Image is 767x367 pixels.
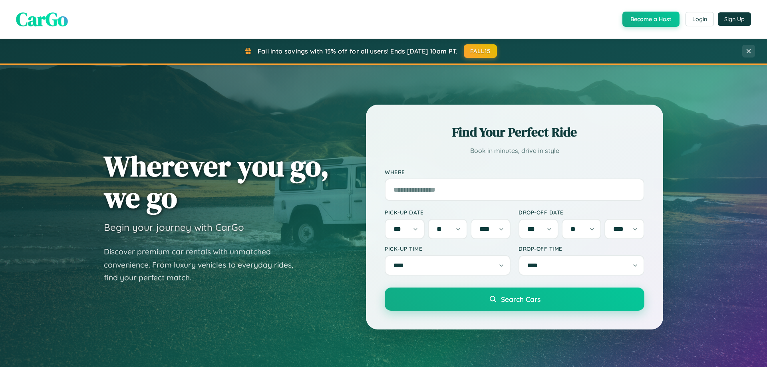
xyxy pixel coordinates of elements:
label: Drop-off Time [519,245,644,252]
label: Pick-up Date [385,209,511,216]
label: Pick-up Time [385,245,511,252]
span: Search Cars [501,295,540,304]
button: Login [686,12,714,26]
p: Book in minutes, drive in style [385,145,644,157]
p: Discover premium car rentals with unmatched convenience. From luxury vehicles to everyday rides, ... [104,245,304,284]
label: Drop-off Date [519,209,644,216]
span: CarGo [16,6,68,32]
label: Where [385,169,644,175]
button: Become a Host [622,12,680,27]
button: FALL15 [464,44,497,58]
h3: Begin your journey with CarGo [104,221,244,233]
button: Search Cars [385,288,644,311]
h2: Find Your Perfect Ride [385,123,644,141]
span: Fall into savings with 15% off for all users! Ends [DATE] 10am PT. [258,47,458,55]
h1: Wherever you go, we go [104,150,329,213]
button: Sign Up [718,12,751,26]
